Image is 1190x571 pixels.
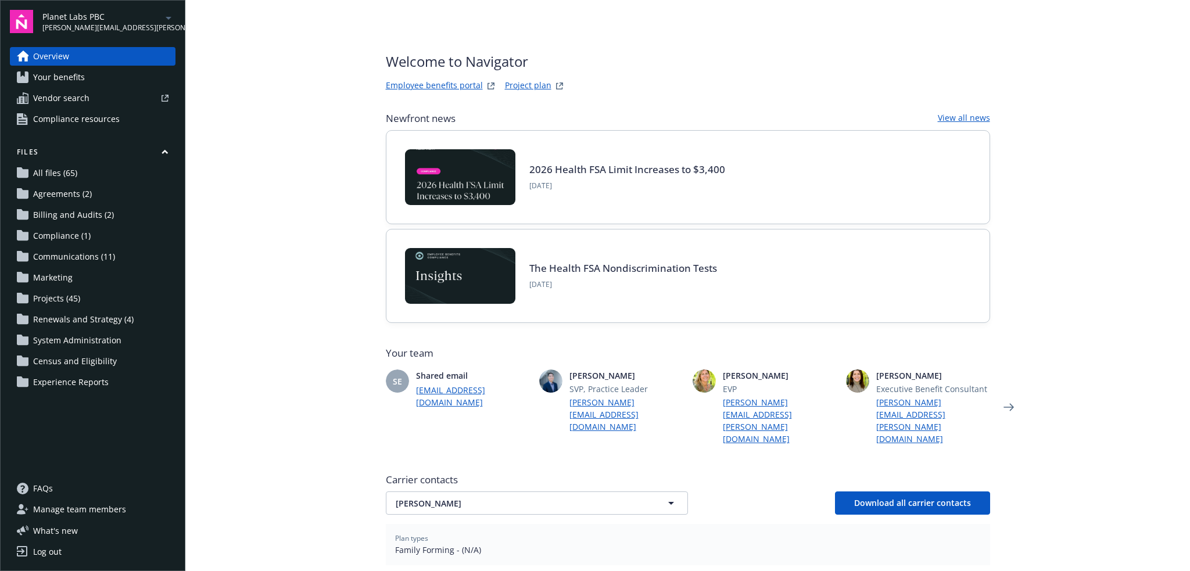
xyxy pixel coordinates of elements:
[569,383,683,395] span: SVP, Practice Leader
[33,110,120,128] span: Compliance resources
[386,112,456,125] span: Newfront news
[854,497,971,508] span: Download all carrier contacts
[10,310,175,329] a: Renewals and Strategy (4)
[33,68,85,87] span: Your benefits
[386,51,567,72] span: Welcome to Navigator
[42,10,162,23] span: Planet Labs PBC
[529,163,725,176] a: 2026 Health FSA Limit Increases to $3,400
[33,164,77,182] span: All files (65)
[723,369,837,382] span: [PERSON_NAME]
[33,47,69,66] span: Overview
[10,331,175,350] a: System Administration
[505,79,551,93] a: Project plan
[33,543,62,561] div: Log out
[10,47,175,66] a: Overview
[529,181,725,191] span: [DATE]
[42,23,162,33] span: [PERSON_NAME][EMAIL_ADDRESS][PERSON_NAME][DOMAIN_NAME]
[393,375,402,387] span: SE
[10,352,175,371] a: Census and Eligibility
[405,149,515,205] img: BLOG-Card Image - Compliance - 2026 Health FSA Limit Increases to $3,400.jpg
[405,248,515,304] img: Card Image - EB Compliance Insights.png
[846,369,869,393] img: photo
[723,383,837,395] span: EVP
[999,398,1018,416] a: Next
[10,525,96,537] button: What's new
[10,206,175,224] a: Billing and Audits (2)
[33,289,80,308] span: Projects (45)
[553,79,567,93] a: projectPlanWebsite
[33,373,109,392] span: Experience Reports
[10,479,175,498] a: FAQs
[835,491,990,515] button: Download all carrier contacts
[569,369,683,382] span: [PERSON_NAME]
[386,473,990,487] span: Carrier contacts
[10,10,33,33] img: navigator-logo.svg
[33,331,121,350] span: System Administration
[10,147,175,161] button: Files
[416,384,530,408] a: [EMAIL_ADDRESS][DOMAIN_NAME]
[10,164,175,182] a: All files (65)
[539,369,562,393] img: photo
[529,261,717,275] a: The Health FSA Nondiscrimination Tests
[33,352,117,371] span: Census and Eligibility
[10,89,175,107] a: Vendor search
[386,346,990,360] span: Your team
[10,373,175,392] a: Experience Reports
[10,500,175,519] a: Manage team members
[10,268,175,287] a: Marketing
[876,383,990,395] span: Executive Benefit Consultant
[529,279,717,290] span: [DATE]
[10,185,175,203] a: Agreements (2)
[693,369,716,393] img: photo
[10,247,175,266] a: Communications (11)
[33,479,53,498] span: FAQs
[10,227,175,245] a: Compliance (1)
[33,89,89,107] span: Vendor search
[33,310,134,329] span: Renewals and Strategy (4)
[416,369,530,382] span: Shared email
[33,525,78,537] span: What ' s new
[33,268,73,287] span: Marketing
[395,533,981,544] span: Plan types
[33,227,91,245] span: Compliance (1)
[386,79,483,93] a: Employee benefits portal
[569,396,683,433] a: [PERSON_NAME][EMAIL_ADDRESS][DOMAIN_NAME]
[876,396,990,445] a: [PERSON_NAME][EMAIL_ADDRESS][PERSON_NAME][DOMAIN_NAME]
[395,544,981,556] span: Family Forming - (N/A)
[33,185,92,203] span: Agreements (2)
[723,396,837,445] a: [PERSON_NAME][EMAIL_ADDRESS][PERSON_NAME][DOMAIN_NAME]
[33,247,115,266] span: Communications (11)
[876,369,990,382] span: [PERSON_NAME]
[162,10,175,24] a: arrowDropDown
[484,79,498,93] a: striveWebsite
[33,206,114,224] span: Billing and Audits (2)
[33,500,126,519] span: Manage team members
[42,10,175,33] button: Planet Labs PBC[PERSON_NAME][EMAIL_ADDRESS][PERSON_NAME][DOMAIN_NAME]arrowDropDown
[10,289,175,308] a: Projects (45)
[396,497,637,509] span: [PERSON_NAME]
[938,112,990,125] a: View all news
[10,110,175,128] a: Compliance resources
[386,491,688,515] button: [PERSON_NAME]
[10,68,175,87] a: Your benefits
